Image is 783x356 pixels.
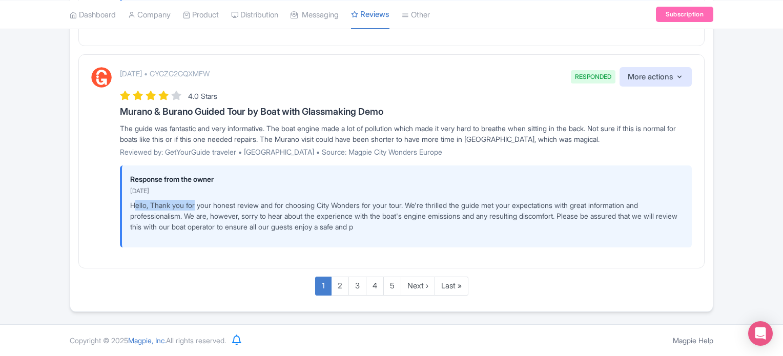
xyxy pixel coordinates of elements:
[401,277,435,296] a: Next ›
[130,174,684,184] p: Response from the owner
[315,277,332,296] a: 1
[64,335,232,346] div: Copyright © 2025 All rights reserved.
[656,7,713,22] a: Subscription
[571,70,615,83] span: RESPONDED
[70,1,116,29] a: Dashboard
[120,107,692,117] h3: Murano & Burano Guided Tour by Boat with Glassmaking Demo
[120,123,692,144] div: The guide was fantastic and very informative. The boat engine made a lot of pollution which made ...
[130,200,684,232] p: Hello, Thank you for your honest review and for choosing City Wonders for your tour. We're thrill...
[383,277,401,296] a: 5
[231,1,278,29] a: Distribution
[128,1,171,29] a: Company
[348,277,366,296] a: 3
[366,277,384,296] a: 4
[188,92,217,100] span: 4.0 Stars
[120,68,210,79] p: [DATE] • GYGZG2GQXMFW
[435,277,468,296] a: Last »
[183,1,219,29] a: Product
[91,67,112,88] img: GetYourGuide Logo
[120,146,692,157] p: Reviewed by: GetYourGuide traveler • [GEOGRAPHIC_DATA] • Source: Magpie City Wonders Europe
[130,186,684,196] p: [DATE]
[620,67,692,87] button: More actions
[331,277,349,296] a: 2
[748,321,773,346] div: Open Intercom Messenger
[128,336,166,345] span: Magpie, Inc.
[673,336,713,345] a: Magpie Help
[291,1,339,29] a: Messaging
[402,1,430,29] a: Other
